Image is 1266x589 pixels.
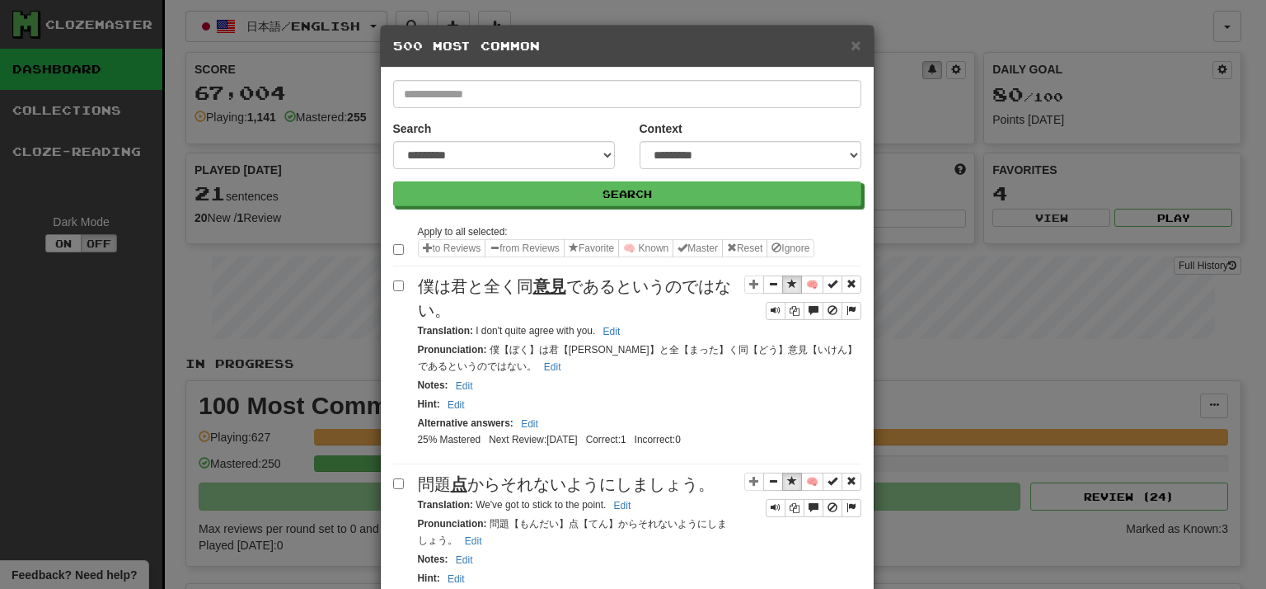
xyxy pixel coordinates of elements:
label: Context [640,120,682,137]
div: Sentence controls [766,302,861,320]
button: Edit [451,377,478,395]
button: Favorite [564,239,619,257]
h5: 500 Most Common [393,38,861,54]
button: Edit [460,532,487,550]
strong: Pronunciation : [418,344,487,356]
button: Edit [539,358,566,376]
strong: Translation : [418,325,473,337]
button: Edit [609,497,636,515]
button: Edit [451,551,478,569]
small: We've got to stick to the point. [418,499,636,511]
button: Reset [722,239,767,257]
div: Sentence controls [744,275,861,320]
button: from Reviews [485,239,565,257]
u: 点 [451,475,467,493]
strong: Translation : [418,499,473,511]
button: Search [393,181,861,206]
u: 意見 [533,277,566,295]
li: Next Review: [DATE] [485,433,581,447]
strong: Pronunciation : [418,518,487,530]
button: to Reviews [418,239,486,257]
strong: Hint : [418,573,440,584]
li: Correct: 1 [582,433,631,447]
strong: Alternative answers : [418,417,513,429]
button: Master [673,239,723,257]
small: Apply to all selected: [418,226,508,238]
small: 問題【もんだい】点【てん】からそれないようにしましょう。 [418,518,727,546]
div: Sentence controls [766,499,861,517]
div: Sentence controls [744,473,861,518]
span: × [851,35,860,54]
li: 25% Mastered [414,433,485,447]
div: Sentence options [418,239,815,257]
small: 僕【ぼく】は君【[PERSON_NAME]】と全【まった】く同【どう】意見【いけん】であるというのではない。 [418,344,857,372]
span: 僕は君と全く同 であるというのではない。 [418,277,731,319]
button: Edit [443,396,470,414]
label: Search [393,120,432,137]
strong: Notes : [418,379,448,391]
button: Ignore [767,239,814,257]
strong: Notes : [418,554,448,565]
button: 🧠 [801,276,823,294]
button: Edit [598,323,626,341]
button: Close [851,36,860,54]
button: 🧠 Known [618,239,673,257]
span: 問題 からそれないようにしましょう。 [418,475,715,493]
button: Edit [443,570,470,588]
button: 🧠 [801,473,823,491]
li: Incorrect: 0 [631,433,685,447]
button: Edit [516,415,543,433]
small: I don't quite agree with you. [418,325,626,337]
strong: Hint : [418,398,440,410]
